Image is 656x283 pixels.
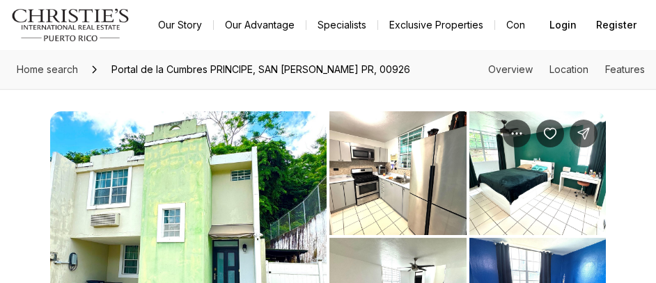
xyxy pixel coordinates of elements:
[11,8,130,42] img: logo
[570,120,598,147] button: Share Property: Portal de la Cumbres PRINCIPE
[588,11,645,39] button: Register
[488,63,533,75] a: Skip to: Overview
[596,19,637,31] span: Register
[536,120,564,147] button: Save Property: Portal de la Cumbres PRINCIPE
[329,111,467,235] button: View image gallery
[495,15,568,35] button: Contact Us
[378,15,494,35] a: Exclusive Properties
[541,11,585,39] button: Login
[214,15,306,35] a: Our Advantage
[503,120,531,147] button: Property options
[469,111,607,235] button: View image gallery
[11,58,84,81] a: Home search
[549,63,588,75] a: Skip to: Location
[488,64,645,75] nav: Page section menu
[306,15,377,35] a: Specialists
[605,63,645,75] a: Skip to: Features
[17,63,78,75] span: Home search
[549,19,577,31] span: Login
[106,58,416,81] span: Portal de la Cumbres PRINCIPE, SAN [PERSON_NAME] PR, 00926
[147,15,213,35] a: Our Story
